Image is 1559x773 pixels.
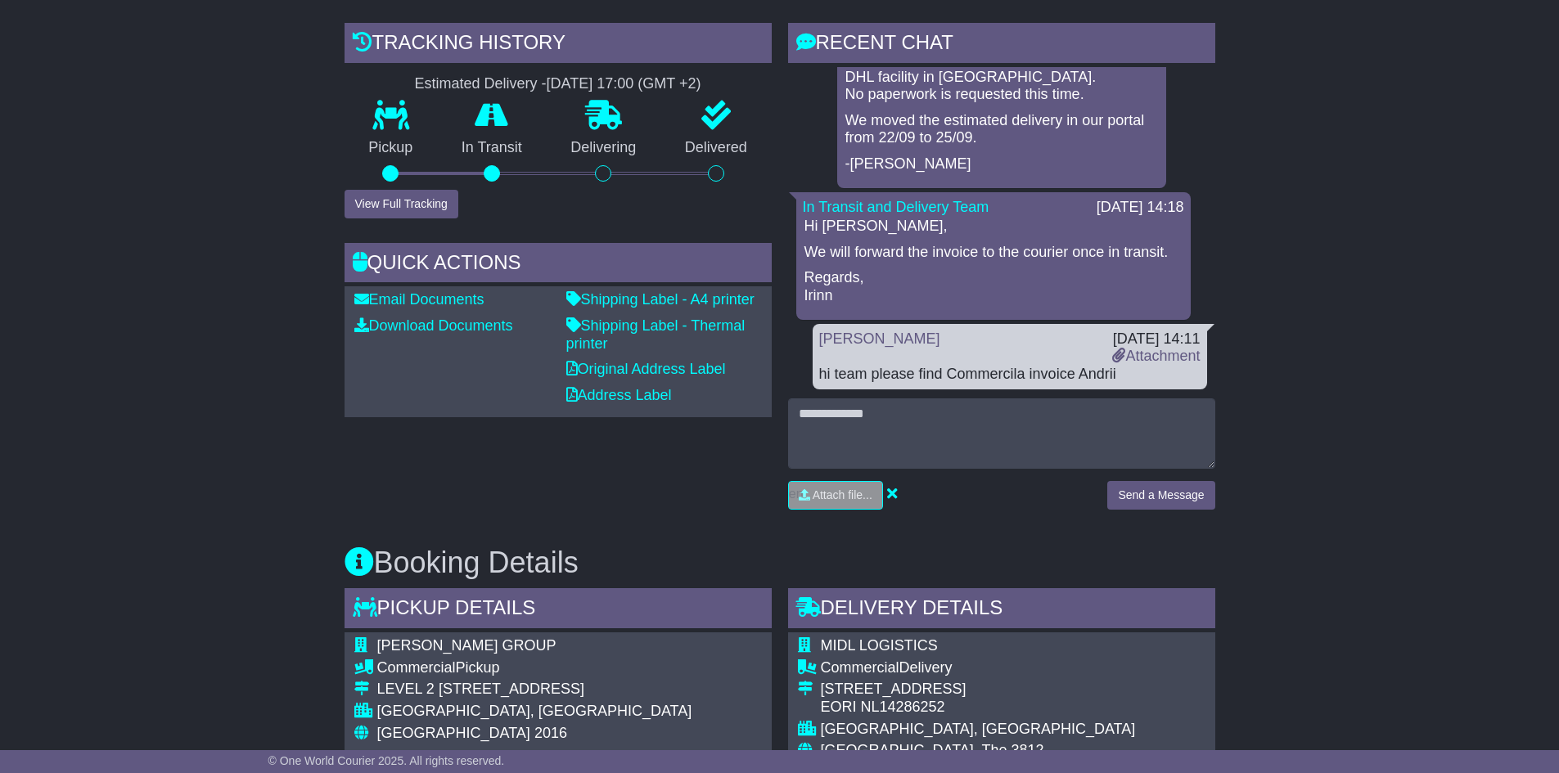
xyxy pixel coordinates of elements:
div: Delivery [821,659,1192,677]
p: The shipment departed [DATE], 23/09, from a DHL facility in [GEOGRAPHIC_DATA]. No paperwork is re... [845,51,1158,104]
h3: Booking Details [345,546,1215,579]
div: Tracking history [345,23,772,67]
div: LEVEL 2 [STREET_ADDRESS] [377,681,748,699]
a: Shipping Label - A4 printer [566,291,755,308]
a: [PERSON_NAME] [819,330,940,347]
button: View Full Tracking [345,190,458,218]
p: Hi [PERSON_NAME], [804,218,1183,236]
div: Estimated Delivery - [345,75,772,93]
span: [GEOGRAPHIC_DATA], The [821,742,1007,758]
a: Address Label [566,387,672,403]
div: [DATE] 14:11 [1112,330,1200,348]
div: RECENT CHAT [788,23,1215,67]
span: 2016 [534,725,567,741]
div: Quick Actions [345,243,772,287]
div: [STREET_ADDRESS] [821,681,1192,699]
p: Pickup [345,139,438,157]
p: Delivered [660,139,772,157]
p: We moved the estimated delivery in our portal from 22/09 to 25/09. [845,112,1158,147]
a: Original Address Label [566,361,726,377]
p: We will forward the invoice to the courier once in transit. [804,244,1183,262]
a: In Transit and Delivery Team [803,199,989,215]
div: EORI NL14286252 [821,699,1192,717]
div: hi team please find Commercila invoice Andrii [819,366,1201,384]
span: [GEOGRAPHIC_DATA] [377,725,530,741]
div: Pickup Details [345,588,772,632]
div: Pickup [377,659,748,677]
span: Commercial [821,659,899,676]
a: Download Documents [354,317,513,334]
div: [DATE] 17:00 (GMT +2) [547,75,701,93]
span: © One World Courier 2025. All rights reserved. [268,754,505,767]
p: -[PERSON_NAME] [845,155,1158,173]
p: Regards, Irinn [804,269,1183,304]
button: Send a Message [1107,481,1214,510]
a: Shipping Label - Thermal printer [566,317,746,352]
p: Delivering [547,139,661,157]
div: [GEOGRAPHIC_DATA], [GEOGRAPHIC_DATA] [821,721,1192,739]
a: Email Documents [354,291,484,308]
span: [PERSON_NAME] GROUP [377,637,556,654]
span: Commercial [377,659,456,676]
p: In Transit [437,139,547,157]
a: Attachment [1112,348,1200,364]
div: Delivery Details [788,588,1215,632]
div: [GEOGRAPHIC_DATA], [GEOGRAPHIC_DATA] [377,703,748,721]
span: 3812 [1012,742,1044,758]
span: MIDL LOGISTICS [821,637,938,654]
div: [DATE] 14:18 [1097,199,1184,217]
